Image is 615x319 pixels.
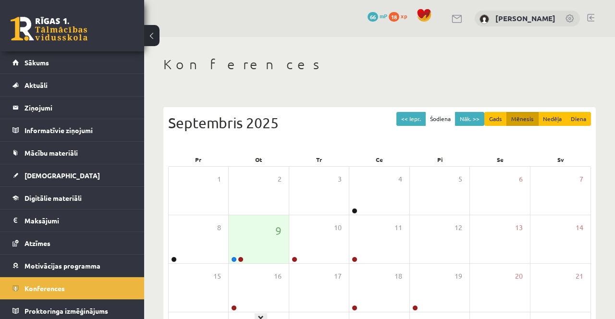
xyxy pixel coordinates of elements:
button: Šodiena [425,112,455,126]
button: Diena [566,112,591,126]
div: Se [470,153,531,166]
span: 12 [455,222,462,233]
a: 18 xp [389,12,412,20]
span: Sākums [25,58,49,67]
span: 20 [515,271,523,282]
div: Tr [289,153,349,166]
span: 2 [278,174,282,184]
span: Konferences [25,284,65,293]
span: xp [401,12,407,20]
a: Maksājumi [12,209,132,232]
a: Mācību materiāli [12,142,132,164]
span: 10 [334,222,342,233]
legend: Maksājumi [25,209,132,232]
span: 8 [217,222,221,233]
span: Aktuāli [25,81,48,89]
legend: Ziņojumi [25,97,132,119]
span: Proktoringa izmēģinājums [25,307,108,315]
span: Mācību materiāli [25,148,78,157]
a: Ziņojumi [12,97,132,119]
button: << Iepr. [396,112,426,126]
span: 7 [579,174,583,184]
span: 66 [368,12,378,22]
div: Pi [410,153,470,166]
a: Motivācijas programma [12,255,132,277]
span: 17 [334,271,342,282]
span: 4 [398,174,402,184]
div: Pr [168,153,229,166]
span: mP [380,12,387,20]
button: Nāk. >> [455,112,484,126]
h1: Konferences [163,56,596,73]
span: Motivācijas programma [25,261,100,270]
span: 16 [274,271,282,282]
span: 9 [275,222,282,239]
span: 6 [519,174,523,184]
div: Septembris 2025 [168,112,591,134]
a: 66 mP [368,12,387,20]
span: 3 [338,174,342,184]
span: Atzīmes [25,239,50,247]
span: 15 [213,271,221,282]
span: 5 [458,174,462,184]
a: Atzīmes [12,232,132,254]
span: 18 [389,12,399,22]
span: 1 [217,174,221,184]
button: Nedēļa [538,112,566,126]
span: Digitālie materiāli [25,194,82,202]
a: Informatīvie ziņojumi [12,119,132,141]
a: Konferences [12,277,132,299]
button: Gads [484,112,507,126]
span: 14 [576,222,583,233]
a: [DEMOGRAPHIC_DATA] [12,164,132,186]
div: Ce [349,153,410,166]
legend: Informatīvie ziņojumi [25,119,132,141]
a: [PERSON_NAME] [495,13,555,23]
div: Sv [530,153,591,166]
button: Mēnesis [506,112,539,126]
span: [DEMOGRAPHIC_DATA] [25,171,100,180]
a: Aktuāli [12,74,132,96]
span: 21 [576,271,583,282]
span: 19 [455,271,462,282]
span: 13 [515,222,523,233]
a: Rīgas 1. Tālmācības vidusskola [11,17,87,41]
span: 11 [394,222,402,233]
div: Ot [229,153,289,166]
span: 18 [394,271,402,282]
img: Luīze Vasiļjeva [480,14,489,24]
a: Digitālie materiāli [12,187,132,209]
a: Sākums [12,51,132,74]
